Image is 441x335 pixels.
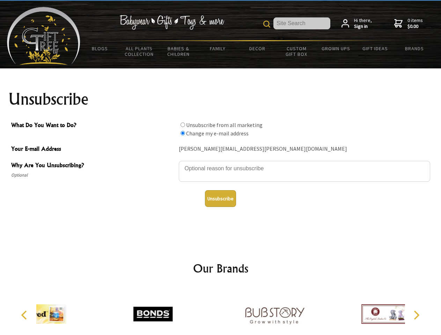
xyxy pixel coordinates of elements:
textarea: Why Are You Unsubscribing? [179,161,430,182]
a: Babies & Children [159,41,198,61]
a: 0 items$0.00 [394,17,423,30]
input: What Do You Want to Do? [181,122,185,127]
span: Optional [11,171,175,179]
img: Babyware - Gifts - Toys and more... [7,7,80,65]
input: Site Search [273,17,330,29]
span: Your E-mail Address [11,144,175,155]
a: BLOGS [80,41,120,56]
label: Change my e-mail address [186,130,249,137]
h2: Our Brands [14,260,427,277]
a: Custom Gift Box [277,41,316,61]
span: Why Are You Unsubscribing? [11,161,175,171]
a: Brands [395,41,434,56]
img: Babywear - Gifts - Toys & more [119,15,224,30]
strong: Sign in [354,23,372,30]
div: [PERSON_NAME][EMAIL_ADDRESS][PERSON_NAME][DOMAIN_NAME] [179,144,430,155]
button: Unsubscribe [205,190,236,207]
a: Gift Ideas [355,41,395,56]
a: Decor [237,41,277,56]
a: Grown Ups [316,41,355,56]
a: Family [198,41,238,56]
a: All Plants Collection [120,41,159,61]
span: 0 items [407,17,423,30]
img: product search [263,21,270,28]
span: What Do You Want to Do? [11,121,175,131]
strong: $0.00 [407,23,423,30]
a: Hi there,Sign in [341,17,372,30]
h1: Unsubscribe [8,91,433,107]
button: Previous [17,307,33,323]
span: Hi there, [354,17,372,30]
label: Unsubscribe from all marketing [186,121,263,128]
input: What Do You Want to Do? [181,131,185,135]
button: Next [409,307,424,323]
